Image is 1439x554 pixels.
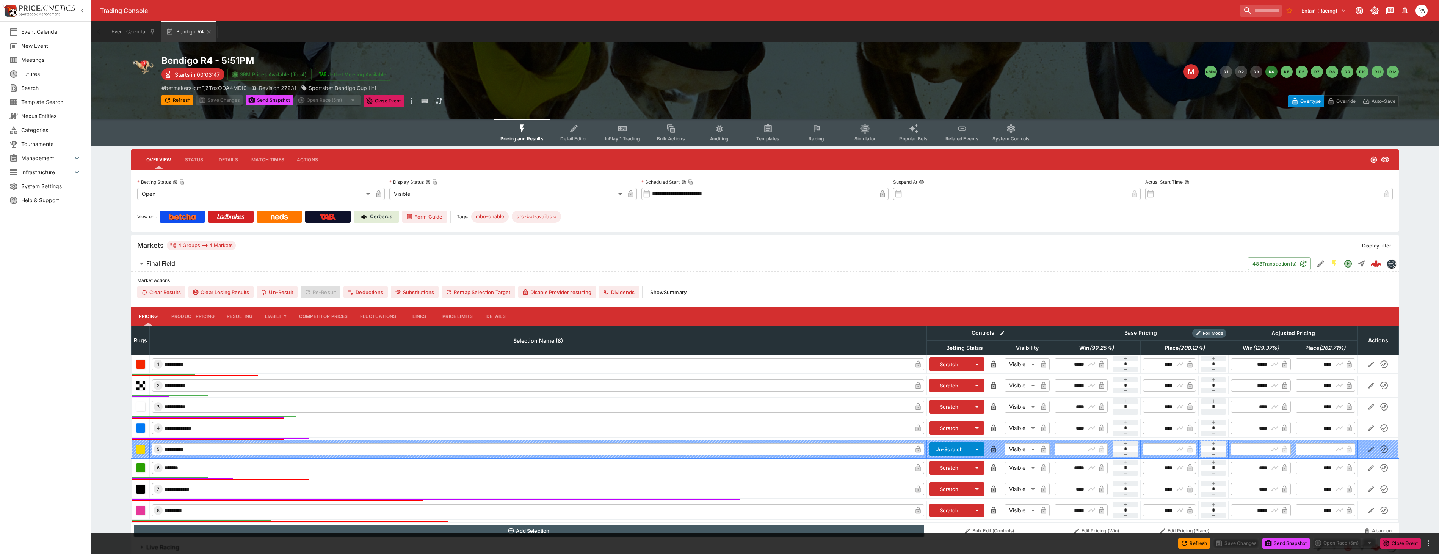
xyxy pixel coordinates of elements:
div: Visible [1005,358,1038,370]
div: Peter Addley [1415,5,1428,17]
button: Price Limits [436,307,479,326]
span: Re-Result [301,286,340,298]
span: Racing [809,136,824,142]
em: ( 262.71 %) [1319,343,1345,353]
span: Bulk Actions [657,136,685,142]
button: Copy To Clipboard [432,179,437,185]
img: PriceKinetics Logo [2,3,17,18]
button: Connected to PK [1353,4,1366,17]
button: Copy To Clipboard [688,179,693,185]
button: Display StatusCopy To Clipboard [425,179,431,185]
button: R5 [1281,66,1293,78]
svg: Visible [1381,155,1390,164]
img: logo-cerberus--red.svg [1371,258,1381,269]
div: Open [137,188,373,200]
button: Override [1324,95,1359,107]
button: Remap Selection Target [442,286,515,298]
button: Bendigo R4 [161,21,216,42]
button: Betting StatusCopy To Clipboard [172,179,178,185]
button: Close Event [1380,538,1421,549]
button: R1 [1220,66,1232,78]
span: 3 [155,404,161,409]
p: Overtype [1300,97,1321,105]
button: Copy To Clipboard [179,179,185,185]
button: Scratch [929,357,970,371]
button: Details [479,307,513,326]
em: ( 99.25 %) [1089,343,1114,353]
span: 4 [155,425,161,431]
button: more [407,95,416,107]
button: Add Selection [134,525,925,537]
button: Scratch [929,504,970,517]
button: R11 [1372,66,1384,78]
span: Infrastructure [21,168,72,176]
div: betmakers [1387,259,1396,268]
em: ( 200.12 %) [1179,343,1205,353]
div: split button [1313,538,1377,548]
h5: Markets [137,241,164,250]
span: System Controls [992,136,1030,142]
button: Bulk Edit (Controls) [929,525,1050,537]
button: R4 [1265,66,1278,78]
em: ( 129.37 %) [1253,343,1279,353]
div: split button [296,95,361,105]
p: Display Status [389,179,424,185]
a: Form Guide [402,211,447,223]
div: Edit Meeting [1183,64,1199,79]
button: Scratch [929,400,970,414]
button: R7 [1311,66,1323,78]
div: Trading Console [100,7,1237,15]
img: greyhound_racing.png [131,55,155,79]
button: Un-Result [257,286,297,298]
button: Scheduled StartCopy To Clipboard [681,179,687,185]
button: R10 [1356,66,1368,78]
button: Fluctuations [354,307,403,326]
p: Actual Start Time [1145,179,1183,185]
div: Sportsbet Bendigo Cup Ht1 [301,84,376,92]
span: System Settings [21,182,82,190]
button: Details [211,151,245,169]
span: Selection Name (8) [505,336,571,345]
button: ShowSummary [646,286,691,298]
div: 4 Groups 4 Markets [170,241,233,250]
button: Jetbet Meeting Available [315,68,391,81]
img: jetbet-logo.svg [319,71,326,78]
div: Visible [389,188,625,200]
button: R6 [1296,66,1308,78]
label: Tags: [457,211,468,223]
button: R2 [1235,66,1247,78]
button: SMM [1205,66,1217,78]
button: Match Times [245,151,290,169]
button: Edit Pricing (Place) [1143,525,1227,537]
button: 483Transaction(s) [1248,257,1311,270]
p: Sportsbet Bendigo Cup Ht1 [309,84,376,92]
h2: Copy To Clipboard [161,55,780,66]
button: R12 [1387,66,1399,78]
button: Event Calendar [107,21,160,42]
div: 5d477f53-92d2-4e0d-828a-70d55e5418cc [1371,258,1381,269]
button: Deductions [343,286,388,298]
img: Sportsbook Management [19,13,60,16]
span: Event Calendar [21,28,82,36]
p: Revision 27231 [259,84,296,92]
input: search [1240,5,1282,17]
span: mbo-enable [471,213,509,220]
nav: pagination navigation [1205,66,1399,78]
span: Search [21,84,82,92]
img: Betcha [169,214,196,220]
div: Start From [1288,95,1399,107]
svg: Open [1343,259,1353,268]
span: Futures [21,70,82,78]
span: Templates [756,136,779,142]
th: Adjusted Pricing [1229,326,1357,340]
div: Visible [1005,422,1038,434]
button: Edit Pricing (Win) [1055,525,1138,537]
img: PriceKinetics [19,5,75,11]
th: Controls [926,326,1052,340]
span: 1 [156,362,161,367]
button: Links [402,307,436,326]
button: Toggle light/dark mode [1368,4,1381,17]
button: Scratch [929,421,970,435]
p: Scheduled Start [641,179,680,185]
div: Visible [1005,462,1038,474]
